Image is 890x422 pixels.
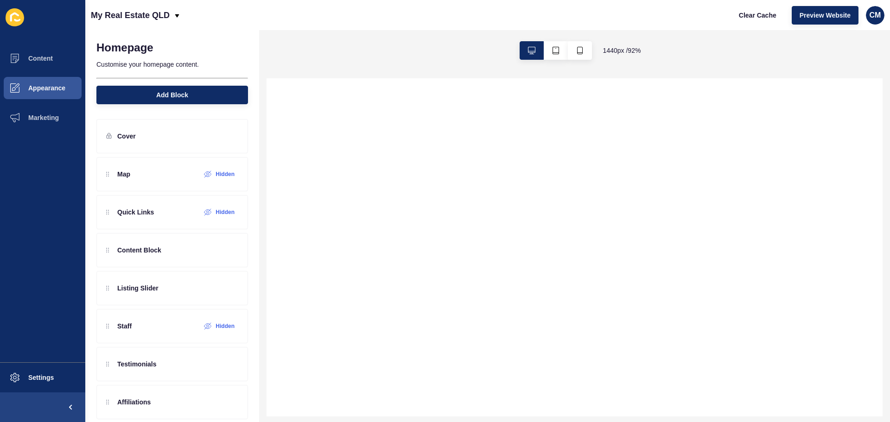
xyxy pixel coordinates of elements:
h1: Homepage [96,41,153,54]
button: Preview Website [792,6,858,25]
label: Hidden [216,170,235,178]
p: Staff [117,321,132,331]
p: My Real Estate QLD [91,4,170,27]
span: Clear Cache [739,11,776,20]
p: Customise your homepage content. [96,54,248,75]
p: Affiliations [117,397,151,407]
p: Listing Slider [117,283,159,293]
span: Preview Website [800,11,851,20]
p: Cover [117,132,136,141]
label: Hidden [216,208,235,216]
button: Clear Cache [731,6,784,25]
p: Testimonials [117,359,157,369]
label: Hidden [216,322,235,330]
span: CM [870,11,881,20]
p: Map [117,170,130,179]
button: Add Block [96,86,248,104]
p: Quick Links [117,208,154,217]
span: 1440 px / 92 % [603,46,641,55]
span: Add Block [156,90,188,100]
p: Content Block [117,246,161,255]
